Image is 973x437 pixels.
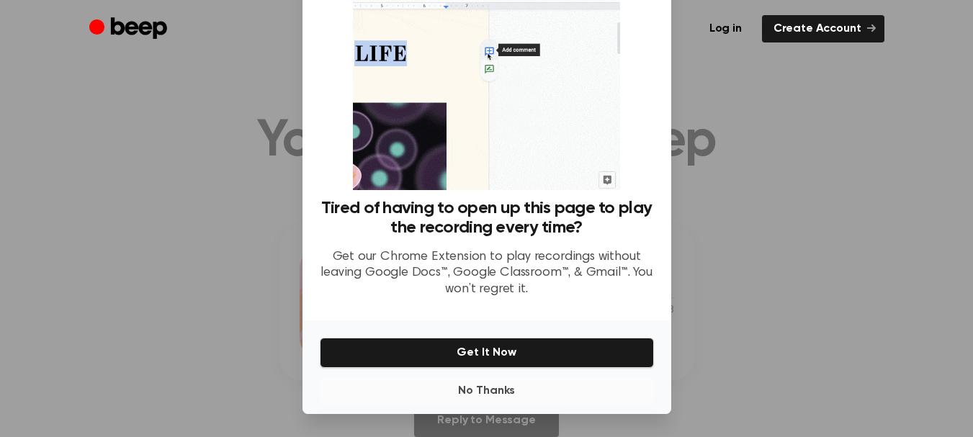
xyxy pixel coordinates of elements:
[89,15,171,43] a: Beep
[320,249,654,298] p: Get our Chrome Extension to play recordings without leaving Google Docs™, Google Classroom™, & Gm...
[320,338,654,368] button: Get It Now
[320,199,654,238] h3: Tired of having to open up this page to play the recording every time?
[698,15,753,42] a: Log in
[320,377,654,405] button: No Thanks
[762,15,884,42] a: Create Account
